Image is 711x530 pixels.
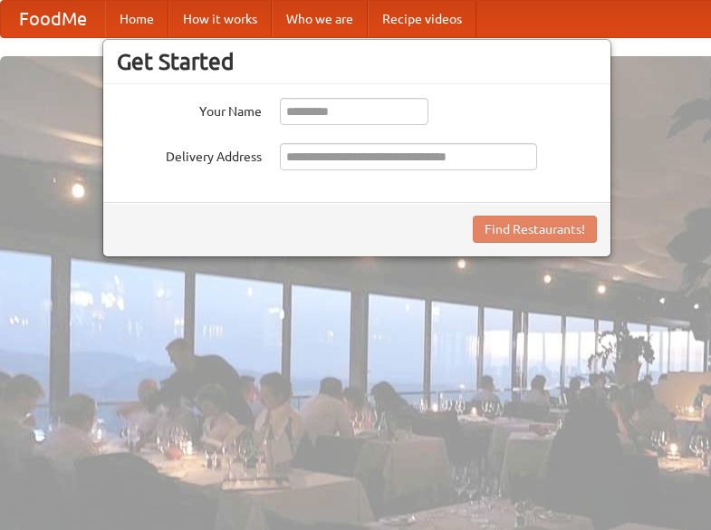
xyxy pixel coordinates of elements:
[105,1,168,37] a: Home
[272,1,368,37] a: Who we are
[1,1,105,37] a: FoodMe
[473,216,597,243] button: Find Restaurants!
[368,1,476,37] a: Recipe videos
[117,48,597,75] h3: Get Started
[117,143,262,166] label: Delivery Address
[168,1,272,37] a: How it works
[117,98,262,120] label: Your Name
